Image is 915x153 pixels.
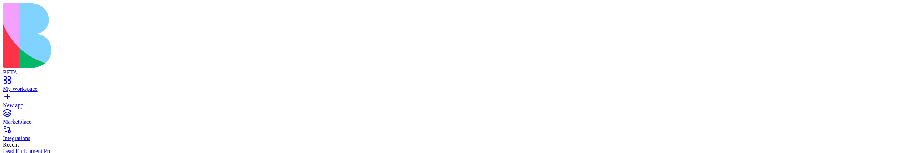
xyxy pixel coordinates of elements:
div: Integrations [3,135,912,142]
a: My Workspace [3,79,912,92]
a: Integrations [3,129,912,142]
div: New app [3,102,912,109]
div: BETA [3,69,912,76]
a: BETA [3,63,912,76]
img: logo [3,3,290,68]
div: Marketplace [3,119,912,125]
span: Recent [3,142,19,148]
div: My Workspace [3,86,912,92]
a: New app [3,96,912,109]
a: Marketplace [3,112,912,125]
